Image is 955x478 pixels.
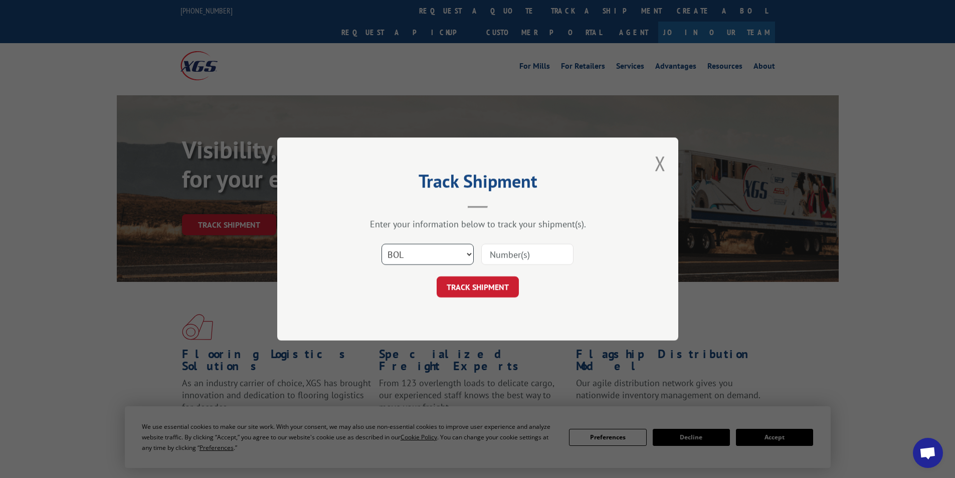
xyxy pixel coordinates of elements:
button: Close modal [655,150,666,177]
div: Enter your information below to track your shipment(s). [327,218,628,230]
h2: Track Shipment [327,174,628,193]
a: Open chat [913,438,943,468]
button: TRACK SHIPMENT [437,276,519,297]
input: Number(s) [481,244,574,265]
